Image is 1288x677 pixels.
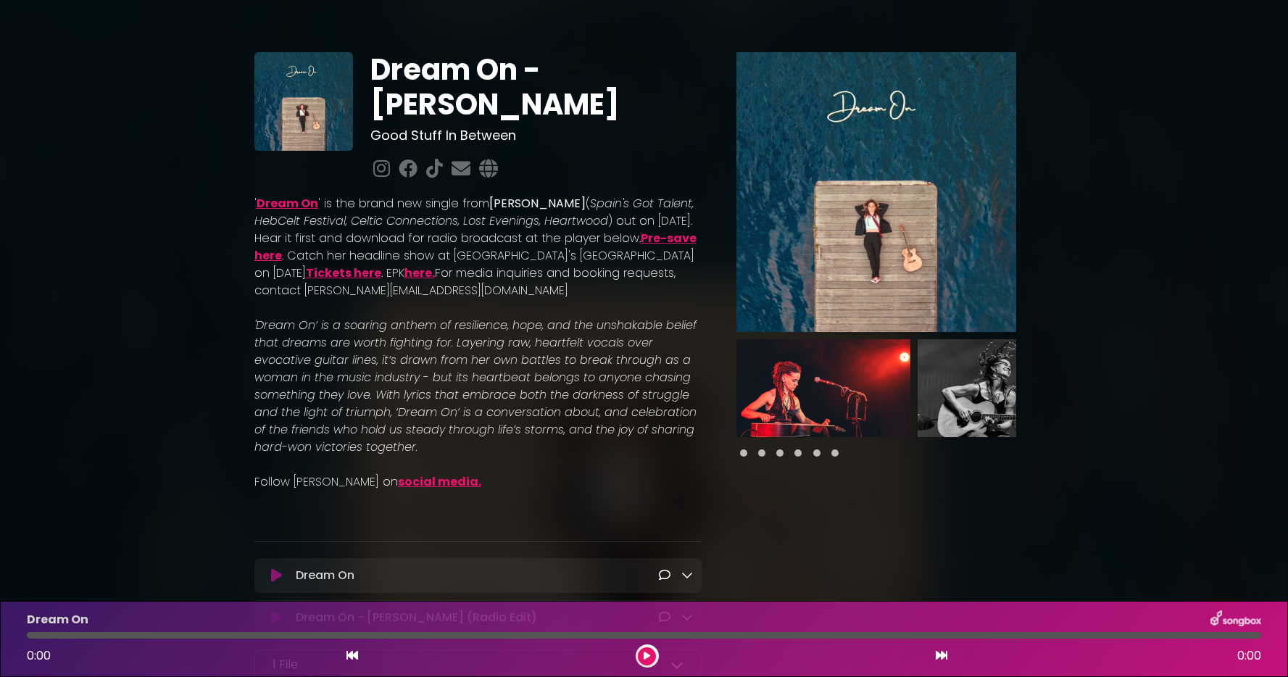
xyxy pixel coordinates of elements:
[736,52,1016,332] img: Main Media
[1237,647,1261,665] span: 0:00
[254,195,702,299] p: ' ' is the brand new single from ( ) out on [DATE]. Hear it first and download for radio broadcas...
[257,195,318,212] a: Dream On
[254,195,694,229] em: Spain's Got Talent, HebCelt Festival, Celtic Connections, Lost Evenings, Heartwood
[1210,610,1261,629] img: songbox-logo-white.png
[254,230,697,264] a: Pre-save here
[370,128,702,144] h3: Good Stuff In Between
[736,339,910,437] img: 078ND394RYaCmygZEwln
[254,52,353,151] img: zbtIR3SnSVqioQpYcyXz
[296,567,354,584] p: Dream On
[27,611,88,628] p: Dream On
[918,339,1092,437] img: E0Uc4UjGR0SeRjAxU77k
[254,473,702,491] p: Follow [PERSON_NAME] on
[254,317,697,455] em: 'Dream On’ is a soaring anthem of resilience, hope, and the unshakable belief that dreams are wor...
[489,195,586,212] strong: [PERSON_NAME]
[370,52,702,122] h1: Dream On - [PERSON_NAME]
[398,473,481,490] a: social media.
[404,265,435,281] a: here.
[306,265,381,281] a: Tickets here
[27,647,51,664] span: 0:00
